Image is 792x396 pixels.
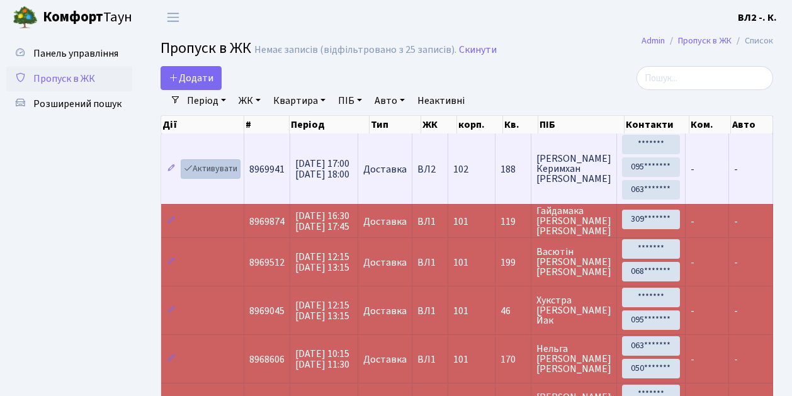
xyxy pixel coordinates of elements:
span: Доставка [363,354,407,365]
span: Хукстра [PERSON_NAME] Йак [536,295,611,325]
span: 101 [453,215,468,229]
th: Тип [370,116,421,133]
span: ВЛ1 [417,257,443,268]
span: [DATE] 16:30 [DATE] 17:45 [295,209,349,234]
th: Ком. [689,116,732,133]
span: - [691,353,694,366]
span: - [691,304,694,318]
a: Розширений пошук [6,91,132,116]
button: Переключити навігацію [157,7,189,28]
span: Доставка [363,306,407,316]
span: ВЛ2 [417,164,443,174]
span: Доставка [363,257,407,268]
span: [DATE] 17:00 [DATE] 18:00 [295,157,349,181]
span: - [691,215,694,229]
span: Гайдамака [PERSON_NAME] [PERSON_NAME] [536,206,611,236]
span: 8968606 [249,353,285,366]
span: ВЛ1 [417,354,443,365]
span: Нельга [PERSON_NAME] [PERSON_NAME] [536,344,611,374]
a: Авто [370,90,410,111]
span: 101 [453,353,468,366]
span: - [734,162,738,176]
span: 170 [501,354,526,365]
span: 8969512 [249,256,285,269]
span: ВЛ1 [417,306,443,316]
span: 8969941 [249,162,285,176]
span: 8969045 [249,304,285,318]
span: [DATE] 10:15 [DATE] 11:30 [295,347,349,371]
span: - [734,353,738,366]
span: - [691,256,694,269]
a: Активувати [181,159,240,179]
span: Пропуск в ЖК [161,37,251,59]
th: Дії [161,116,244,133]
a: Квартира [268,90,331,111]
a: Неактивні [412,90,470,111]
span: 8969874 [249,215,285,229]
div: Немає записів (відфільтровано з 25 записів). [254,44,456,56]
a: ВЛ2 -. К. [738,10,777,25]
a: Період [182,90,231,111]
a: Admin [642,34,665,47]
a: Панель управління [6,41,132,66]
span: Розширений пошук [33,97,122,111]
span: 199 [501,257,526,268]
a: ПІБ [333,90,367,111]
span: Васютін [PERSON_NAME] [PERSON_NAME] [536,247,611,277]
th: Авто [731,116,773,133]
input: Пошук... [636,66,773,90]
span: 101 [453,256,468,269]
a: Додати [161,66,222,90]
th: # [244,116,290,133]
th: ПІБ [538,116,625,133]
span: 102 [453,162,468,176]
li: Список [732,34,773,48]
span: [DATE] 12:15 [DATE] 13:15 [295,250,349,274]
th: корп. [457,116,503,133]
span: Панель управління [33,47,118,60]
th: Кв. [503,116,538,133]
span: 119 [501,217,526,227]
span: Таун [43,7,132,28]
span: - [734,215,738,229]
span: - [734,256,738,269]
span: Пропуск в ЖК [33,72,95,86]
img: logo.png [13,5,38,30]
span: 101 [453,304,468,318]
span: ВЛ1 [417,217,443,227]
span: - [734,304,738,318]
th: Контакти [625,116,689,133]
span: 188 [501,164,526,174]
b: ВЛ2 -. К. [738,11,777,25]
span: [DATE] 12:15 [DATE] 13:15 [295,298,349,323]
span: Доставка [363,164,407,174]
a: Пропуск в ЖК [678,34,732,47]
span: - [691,162,694,176]
b: Комфорт [43,7,103,27]
a: Скинути [459,44,497,56]
a: Пропуск в ЖК [6,66,132,91]
nav: breadcrumb [623,28,792,54]
span: 46 [501,306,526,316]
span: [PERSON_NAME] Керимхан [PERSON_NAME] [536,154,611,184]
th: ЖК [421,116,457,133]
a: ЖК [234,90,266,111]
span: Доставка [363,217,407,227]
th: Період [290,116,370,133]
span: Додати [169,71,213,85]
